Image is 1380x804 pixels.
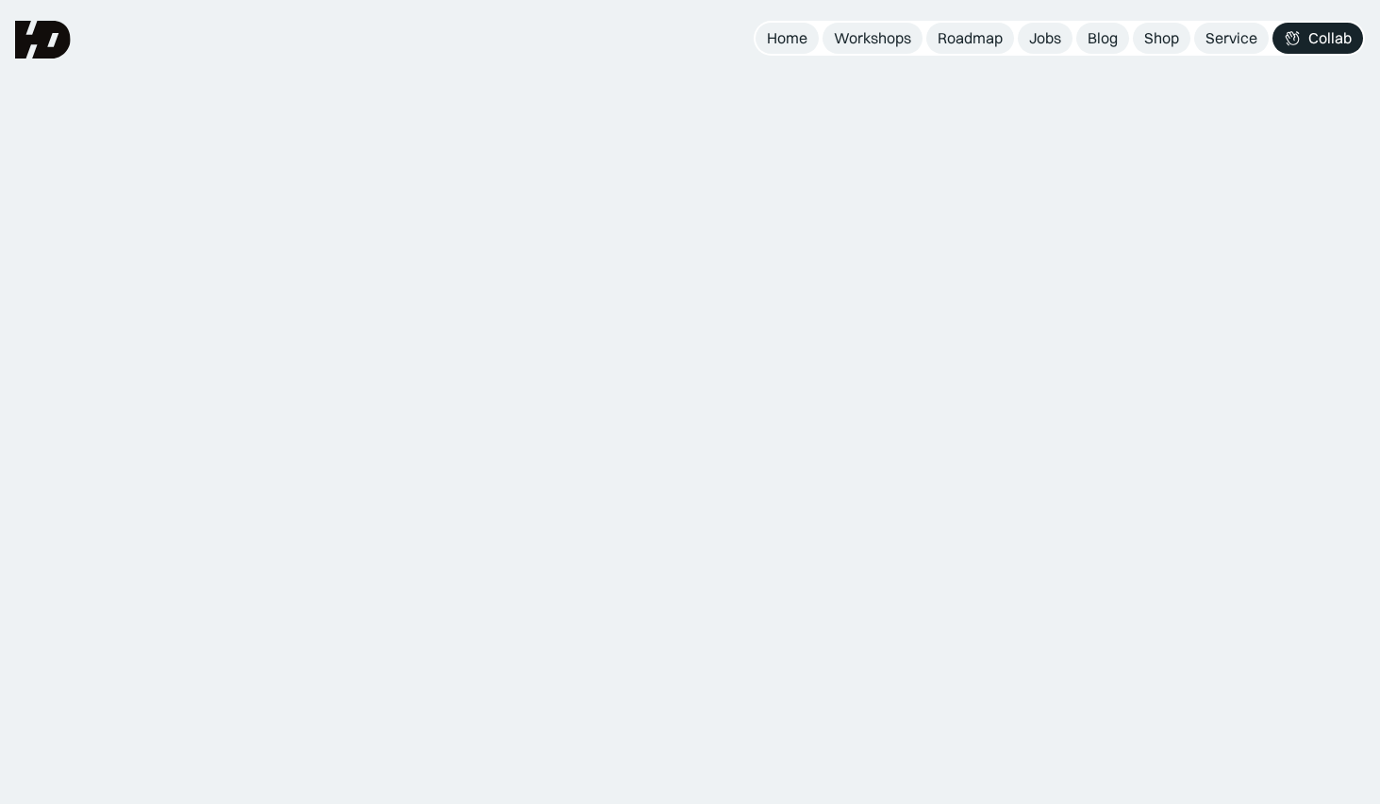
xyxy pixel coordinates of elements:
div: Shop [1144,28,1179,48]
a: Roadmap [926,23,1014,54]
a: Service [1194,23,1269,54]
div: Workshops [834,28,911,48]
a: Workshops [823,23,923,54]
div: Blog [1088,28,1118,48]
a: Home [756,23,819,54]
a: Blog [1076,23,1129,54]
div: Service [1205,28,1257,48]
a: Jobs [1018,23,1072,54]
a: Shop [1133,23,1190,54]
div: Home [767,28,807,48]
a: Collab [1272,23,1363,54]
div: Collab [1308,28,1352,48]
div: Jobs [1029,28,1061,48]
div: Roadmap [938,28,1003,48]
